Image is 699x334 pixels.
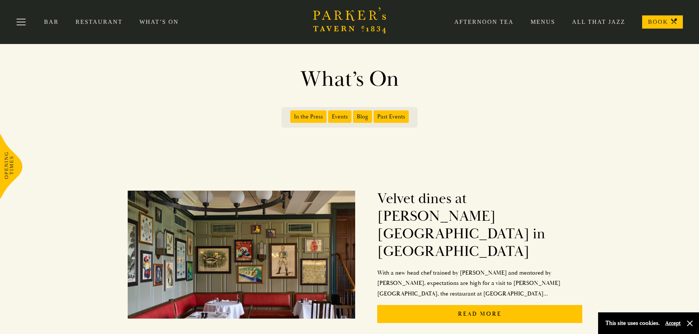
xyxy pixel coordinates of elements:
[665,320,681,327] button: Accept
[290,110,327,123] span: In the Press
[328,110,352,123] span: Events
[377,268,583,299] p: With a new head chef trained by [PERSON_NAME] and mentored by [PERSON_NAME], expectations are hig...
[128,183,583,329] a: Velvet dines at [PERSON_NAME][GEOGRAPHIC_DATA] in [GEOGRAPHIC_DATA]With a new head chef trained b...
[141,66,559,92] h1: What’s On
[686,320,693,327] button: Close and accept
[353,110,372,123] span: Blog
[377,190,583,260] h2: Velvet dines at [PERSON_NAME][GEOGRAPHIC_DATA] in [GEOGRAPHIC_DATA]
[374,110,409,123] span: Past Events
[605,318,660,329] p: This site uses cookies.
[377,305,583,323] p: Read More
